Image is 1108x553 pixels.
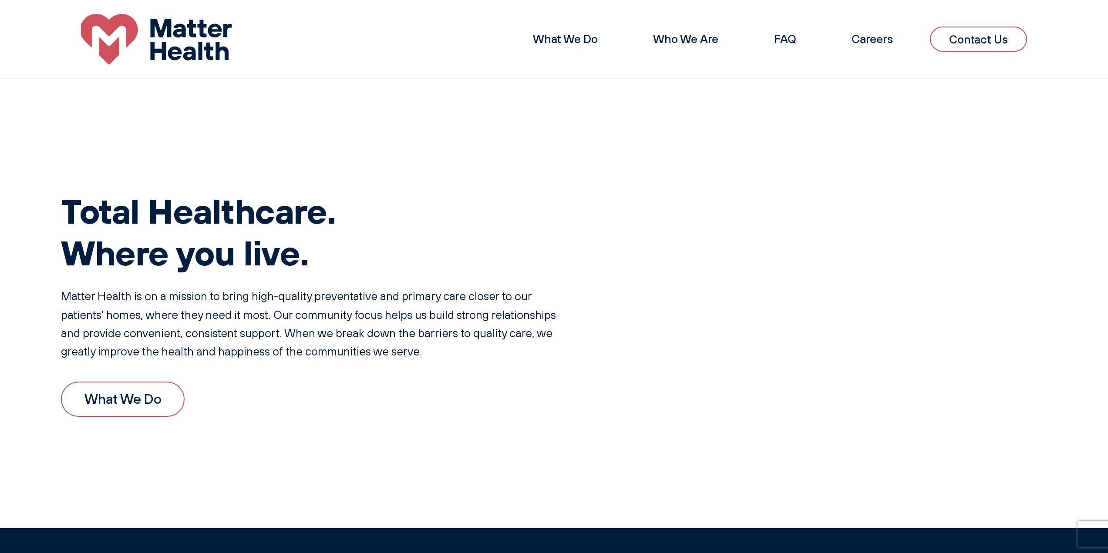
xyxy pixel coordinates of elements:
[61,382,185,417] a: What We Do
[653,32,718,46] a: Who We Are
[774,32,796,46] a: FAQ
[61,190,567,273] h1: Total Healthcare. Where you live.
[930,27,1027,52] a: Contact Us
[61,287,567,361] p: Matter Health is on a mission to bring high-quality preventative and primary care closer to our p...
[852,32,893,46] a: Careers
[533,32,598,46] a: What We Do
